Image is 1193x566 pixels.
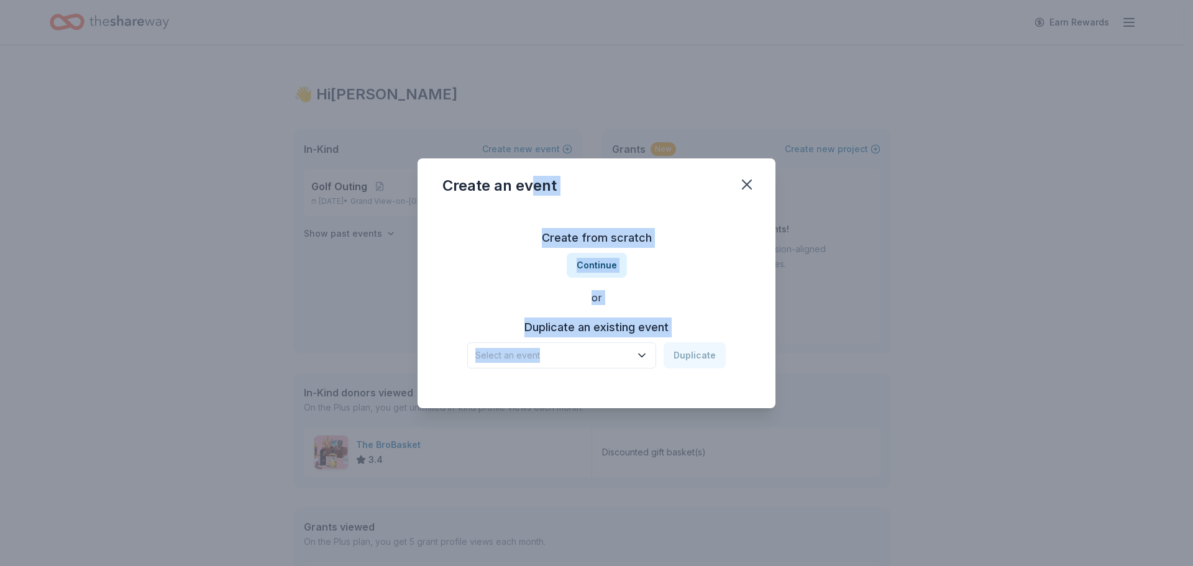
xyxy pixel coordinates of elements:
h3: Duplicate an existing event [467,317,726,337]
div: or [442,290,751,305]
button: Select an event [467,342,656,368]
button: Continue [567,253,627,278]
div: Create an event [442,176,557,196]
h3: Create from scratch [442,228,751,248]
span: Select an event [475,348,631,363]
